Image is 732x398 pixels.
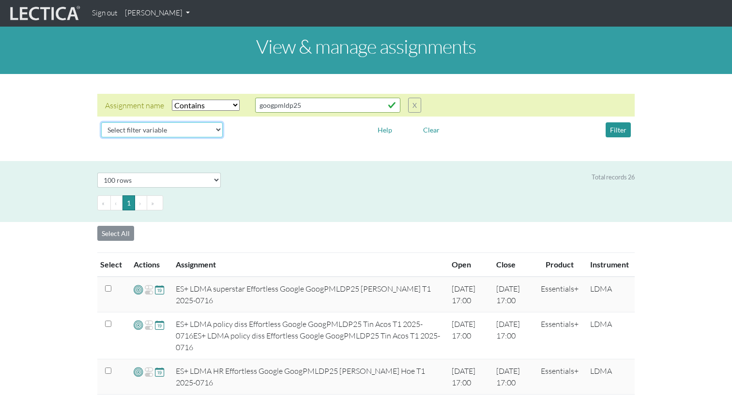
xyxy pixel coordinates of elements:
[97,195,635,210] ul: Pagination
[97,253,128,277] th: Select
[373,122,396,137] button: Help
[490,359,535,395] td: [DATE] 17:00
[144,319,153,331] span: Re-open Assignment
[490,277,535,312] td: [DATE] 17:00
[584,359,635,395] td: LDMA
[144,366,153,378] span: Re-open Assignment
[134,319,143,330] span: Add VCoLs
[535,312,584,359] td: Essentials+
[584,312,635,359] td: LDMA
[155,319,164,330] span: Update close date
[97,226,134,241] button: Select All
[584,253,635,277] th: Instrument
[155,366,164,377] span: Update close date
[170,253,446,277] th: Assignment
[128,253,170,277] th: Actions
[408,98,421,113] button: X
[134,366,143,377] span: Add VCoLs
[144,284,153,295] span: Re-open Assignment
[105,100,164,111] div: Assignment name
[155,284,164,295] span: Update close date
[592,173,635,182] div: Total records 26
[490,312,535,359] td: [DATE] 17:00
[121,4,194,23] a: [PERSON_NAME]
[490,253,535,277] th: Close
[606,122,631,137] button: Filter
[446,253,490,277] th: Open
[170,312,446,359] td: ES+ LDMA policy diss Effortless Google GoogPMLDP25 Tin Acos T1 2025-0716ES+ LDMA policy diss Effo...
[419,122,444,137] button: Clear
[88,4,121,23] a: Sign out
[446,359,490,395] td: [DATE] 17:00
[584,277,635,312] td: LDMA
[446,277,490,312] td: [DATE] 17:00
[170,277,446,312] td: ES+ LDMA superstar Effortless Google GoogPMLDP25 [PERSON_NAME] T1 2025-0716
[535,253,584,277] th: Product
[8,4,80,23] img: lecticalive
[446,312,490,359] td: [DATE] 17:00
[170,359,446,395] td: ES+ LDMA HR Effortless Google GoogPMLDP25 [PERSON_NAME] Hoe T1 2025-0716
[373,124,396,133] a: Help
[134,284,143,295] span: Add VCoLs
[122,195,135,210] button: Go to page 1
[535,359,584,395] td: Essentials+
[535,277,584,312] td: Essentials+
